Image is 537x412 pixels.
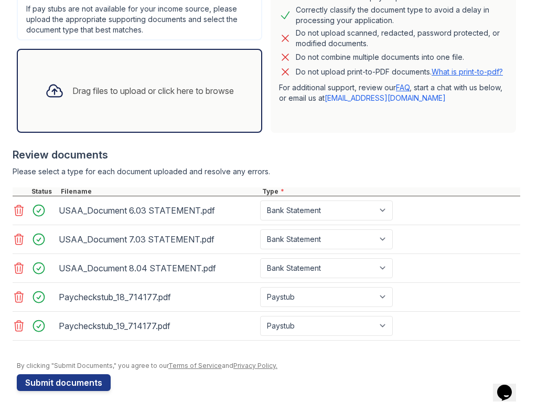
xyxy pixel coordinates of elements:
[325,93,446,102] a: [EMAIL_ADDRESS][DOMAIN_NAME]
[13,166,520,177] div: Please select a type for each document uploaded and resolve any errors.
[279,82,508,103] p: For additional support, review our , start a chat with us below, or email us at
[72,84,234,97] div: Drag files to upload or click here to browse
[17,374,111,391] button: Submit documents
[296,28,508,49] div: Do not upload scanned, redacted, password protected, or modified documents.
[233,362,277,369] a: Privacy Policy.
[396,83,410,92] a: FAQ
[296,5,508,26] div: Correctly classify the document type to avoid a delay in processing your application.
[168,362,222,369] a: Terms of Service
[493,370,527,402] iframe: chat widget
[29,187,59,196] div: Status
[59,231,256,248] div: USAA_Document 7.03 STATEMENT.pdf
[17,362,520,370] div: By clicking "Submit Documents," you agree to our and
[260,187,520,196] div: Type
[59,260,256,277] div: USAA_Document 8.04 STATEMENT.pdf
[432,67,503,76] a: What is print-to-pdf?
[59,318,256,334] div: Paycheckstub_19_714177.pdf
[59,187,260,196] div: Filename
[13,147,520,162] div: Review documents
[59,202,256,219] div: USAA_Document 6.03 STATEMENT.pdf
[59,289,256,305] div: Paycheckstub_18_714177.pdf
[296,67,503,77] p: Do not upload print-to-PDF documents.
[296,51,464,64] div: Do not combine multiple documents into one file.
